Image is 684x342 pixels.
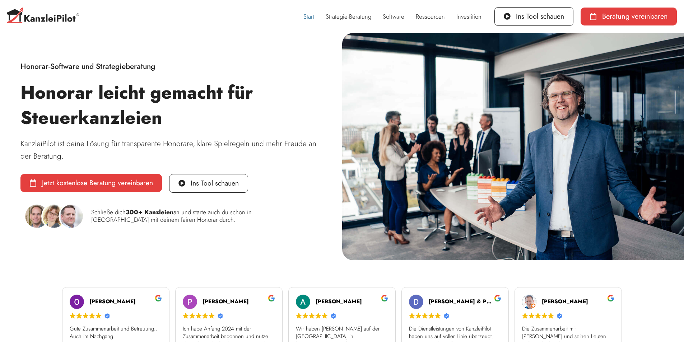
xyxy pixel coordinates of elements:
[422,313,428,319] img: Google
[83,313,89,319] img: Google
[126,208,143,216] b: 300+
[535,313,541,319] img: Google
[42,179,153,187] span: Jetzt kostenlose Beratung vereinbaren
[296,313,302,319] img: Google
[522,295,536,309] img: Tobias Hans Tobien profile picture
[203,298,275,305] div: [PERSON_NAME]
[581,8,677,25] a: Beratung vereinbaren
[89,313,95,319] img: Google
[410,8,451,25] a: Ressourcen
[89,298,162,305] div: [PERSON_NAME]
[70,295,84,309] img: Oliver Fuchs profile picture
[7,8,79,25] img: Kanzleipilot-Logo-C
[202,313,208,319] img: Google
[20,174,162,192] a: Jetzt kostenlose Beratung vereinbaren
[320,8,377,25] a: Strategie-Beratung
[296,295,310,309] img: Andrea Wilhelm profile picture
[529,313,535,319] img: Google
[309,313,315,319] img: Google
[315,313,321,319] img: Google
[91,209,266,224] p: Schließe dich an und starte auch du schon in [GEOGRAPHIC_DATA] mit deinem fairen Honorar durch.
[428,313,434,319] img: Google
[409,313,415,319] img: Google
[415,313,422,319] img: Google
[429,298,501,305] div: [PERSON_NAME] & Partner mbB Steuerberatungsgesellschaft
[76,313,82,319] img: Google
[20,80,321,130] h1: Honorar leicht gemacht für Steuerkanzleien
[298,8,487,25] nav: Menü
[409,295,423,309] img: Diekmann & Partner mbB Steuerberatungsgesellschaft profile picture
[144,208,173,216] b: Kanzleien
[183,313,189,319] img: Google
[70,313,76,319] img: Google
[96,313,102,319] img: Google
[189,313,195,319] img: Google
[20,61,155,72] span: Honorar-Software und Strategieberatung
[541,313,548,319] img: Google
[20,137,321,162] p: KanzleiPilot ist deine Lösung für transparente Honorare, klare Spielregeln und mehr Freude an der...
[602,13,668,20] span: Beratung vereinbaren
[196,313,202,319] img: Google
[542,298,614,305] div: [PERSON_NAME]
[169,174,248,193] a: Ins Tool schauen
[522,313,528,319] img: Google
[516,13,564,20] span: Ins Tool schauen
[191,180,239,187] span: Ins Tool schauen
[494,7,574,26] a: Ins Tool schauen
[322,313,328,319] img: Google
[435,313,441,319] img: Google
[183,295,197,309] img: Pia Peschel profile picture
[209,313,215,319] img: Google
[548,313,554,319] img: Google
[298,8,320,25] a: Start
[377,8,410,25] a: Software
[302,313,308,319] img: Google
[316,298,388,305] div: [PERSON_NAME]
[451,8,487,25] a: Investition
